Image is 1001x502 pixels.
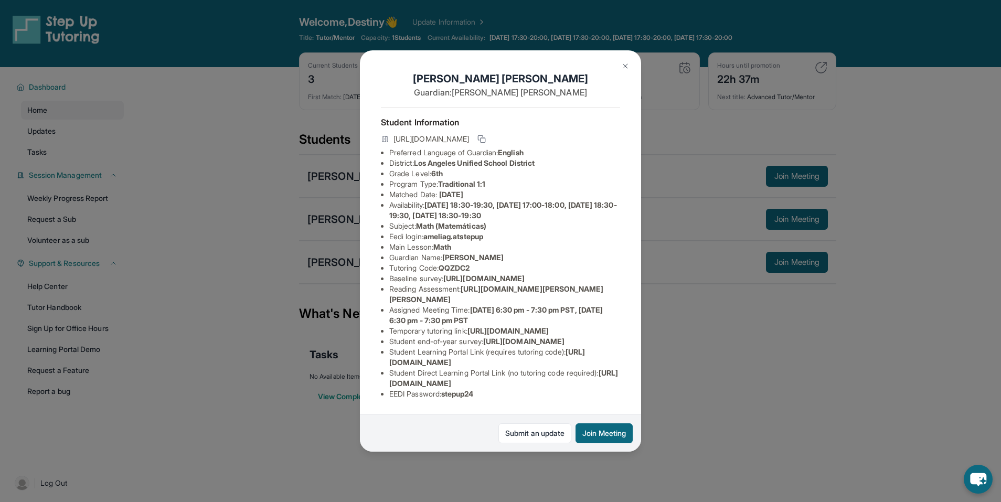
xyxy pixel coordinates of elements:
[964,465,993,494] button: chat-button
[389,221,620,231] li: Subject :
[389,200,620,221] li: Availability:
[443,274,525,283] span: [URL][DOMAIN_NAME]
[414,158,535,167] span: Los Angeles Unified School District
[389,336,620,347] li: Student end-of-year survey :
[389,284,620,305] li: Reading Assessment :
[389,189,620,200] li: Matched Date:
[441,389,474,398] span: stepup24
[389,200,617,220] span: [DATE] 18:30-19:30, [DATE] 17:00-18:00, [DATE] 18:30-19:30, [DATE] 18:30-19:30
[389,284,604,304] span: [URL][DOMAIN_NAME][PERSON_NAME][PERSON_NAME]
[475,133,488,145] button: Copy link
[389,147,620,158] li: Preferred Language of Guardian:
[439,190,463,199] span: [DATE]
[439,263,470,272] span: QQZDC2
[389,389,620,399] li: EEDI Password :
[389,326,620,336] li: Temporary tutoring link :
[389,158,620,168] li: District:
[576,423,633,443] button: Join Meeting
[389,231,620,242] li: Eedi login :
[467,326,549,335] span: [URL][DOMAIN_NAME]
[389,305,603,325] span: [DATE] 6:30 pm - 7:30 pm PST, [DATE] 6:30 pm - 7:30 pm PST
[393,134,469,144] span: [URL][DOMAIN_NAME]
[431,169,443,178] span: 6th
[416,221,486,230] span: Math (Matemáticas)
[442,253,504,262] span: [PERSON_NAME]
[381,71,620,86] h1: [PERSON_NAME] [PERSON_NAME]
[389,242,620,252] li: Main Lesson :
[389,168,620,179] li: Grade Level:
[389,263,620,273] li: Tutoring Code :
[423,232,483,241] span: ameliag.atstepup
[381,86,620,99] p: Guardian: [PERSON_NAME] [PERSON_NAME]
[498,148,524,157] span: English
[433,242,451,251] span: Math
[498,423,571,443] a: Submit an update
[389,179,620,189] li: Program Type:
[389,252,620,263] li: Guardian Name :
[389,347,620,368] li: Student Learning Portal Link (requires tutoring code) :
[389,273,620,284] li: Baseline survey :
[381,116,620,129] h4: Student Information
[389,368,620,389] li: Student Direct Learning Portal Link (no tutoring code required) :
[621,62,630,70] img: Close Icon
[438,179,485,188] span: Traditional 1:1
[483,337,565,346] span: [URL][DOMAIN_NAME]
[389,305,620,326] li: Assigned Meeting Time :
